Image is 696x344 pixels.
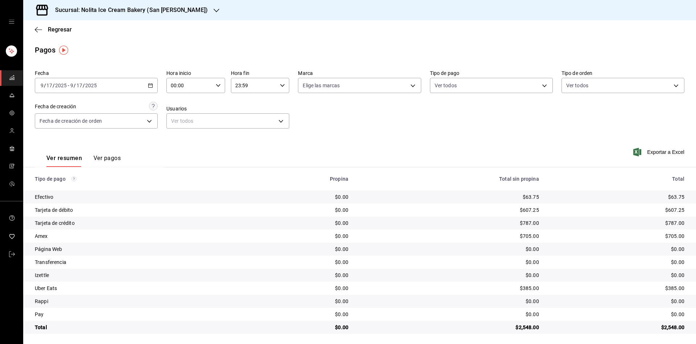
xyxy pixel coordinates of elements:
[35,298,237,305] div: Rappi
[9,19,14,25] button: open drawer
[46,155,121,167] div: navigation tabs
[70,83,74,88] input: --
[248,193,348,201] div: $0.00
[83,83,85,88] span: /
[71,176,76,181] svg: Los pagos realizados con Pay y otras terminales son montos brutos.
[40,117,102,125] span: Fecha de creación de orden
[35,259,237,266] div: Transferencia
[360,324,539,331] div: $2,548.00
[551,232,684,240] div: $705.00
[248,232,348,240] div: $0.00
[46,83,53,88] input: --
[35,26,72,33] button: Regresar
[35,272,237,279] div: Izettle
[40,83,44,88] input: --
[248,311,348,318] div: $0.00
[360,219,539,227] div: $787.00
[248,285,348,292] div: $0.00
[35,206,237,214] div: Tarjeta de débito
[551,272,684,279] div: $0.00
[248,298,348,305] div: $0.00
[166,106,289,111] label: Usuarios
[48,26,72,33] span: Regresar
[551,193,684,201] div: $63.75
[35,311,237,318] div: Pay
[248,272,348,279] div: $0.00
[551,298,684,305] div: $0.00
[166,71,225,76] label: Hora inicio
[551,324,684,331] div: $2,548.00
[55,83,67,88] input: ----
[166,113,289,129] div: Ver todos
[551,206,684,214] div: $607.25
[248,259,348,266] div: $0.00
[298,71,421,76] label: Marca
[35,324,237,331] div: Total
[35,71,158,76] label: Fecha
[551,246,684,253] div: $0.00
[35,176,237,182] div: Tipo de pago
[248,219,348,227] div: $0.00
[68,83,69,88] span: -
[53,83,55,88] span: /
[551,259,684,266] div: $0.00
[59,46,68,55] img: Tooltip marker
[551,311,684,318] div: $0.00
[360,311,539,318] div: $0.00
[360,272,539,279] div: $0.00
[76,83,83,88] input: --
[566,82,588,89] span: Ver todos
[551,176,684,182] div: Total
[35,246,237,253] div: Página Web
[74,83,76,88] span: /
[35,103,76,110] div: Fecha de creación
[35,232,237,240] div: Amex
[44,83,46,88] span: /
[248,176,348,182] div: Propina
[85,83,97,88] input: ----
[360,176,539,182] div: Total sin propina
[35,219,237,227] div: Tarjeta de crédito
[430,71,553,76] label: Tipo de pago
[360,232,539,240] div: $705.00
[435,82,457,89] span: Ver todos
[635,148,684,156] button: Exportar a Excel
[360,206,539,214] div: $607.25
[94,155,121,167] button: Ver pagos
[248,324,348,331] div: $0.00
[231,71,290,76] label: Hora fin
[49,6,208,14] h3: Sucursal: Nolita Ice Cream Bakery (San [PERSON_NAME])
[360,246,539,253] div: $0.00
[46,155,82,167] button: Ver resumen
[360,193,539,201] div: $63.75
[360,285,539,292] div: $385.00
[360,259,539,266] div: $0.00
[35,193,237,201] div: Efectivo
[303,82,340,89] span: Elige las marcas
[360,298,539,305] div: $0.00
[35,45,55,55] div: Pagos
[248,246,348,253] div: $0.00
[35,285,237,292] div: Uber Eats
[551,219,684,227] div: $787.00
[562,71,684,76] label: Tipo de orden
[248,206,348,214] div: $0.00
[551,285,684,292] div: $385.00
